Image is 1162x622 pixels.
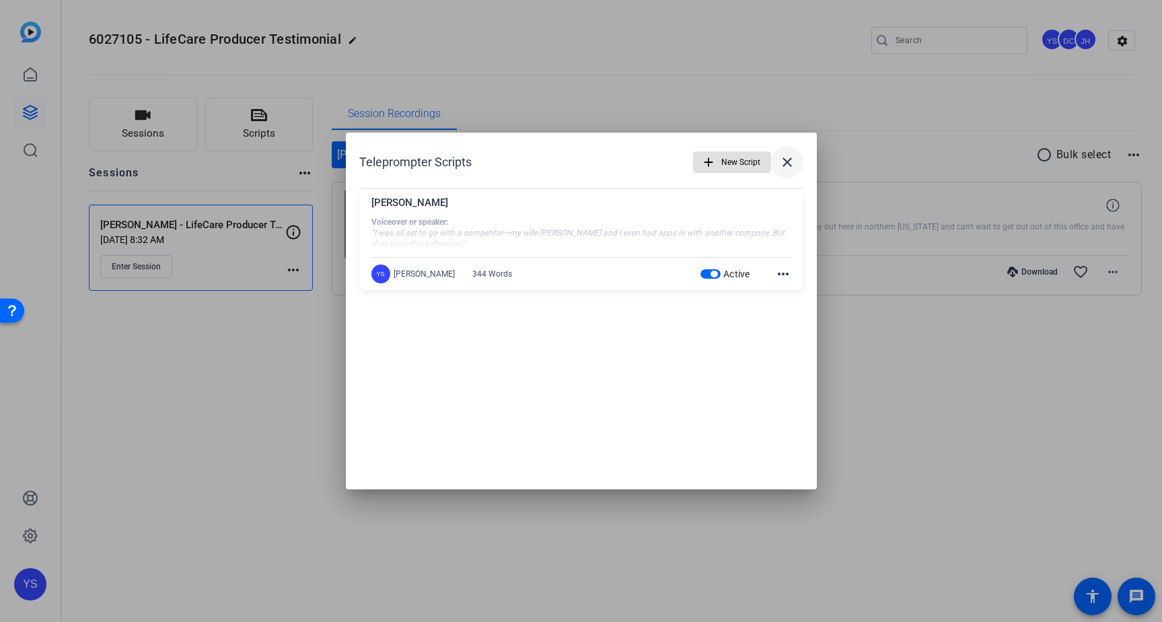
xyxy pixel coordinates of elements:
[394,269,455,279] div: [PERSON_NAME]
[359,154,472,170] h1: Teleprompter Scripts
[721,149,760,175] span: New Script
[775,266,791,282] mat-icon: more_horiz
[371,265,390,283] div: YS
[472,269,512,279] div: 344 Words
[371,195,791,217] div: [PERSON_NAME]
[779,154,795,170] mat-icon: close
[693,151,771,173] button: New Script
[723,269,750,279] span: Active
[701,155,716,170] mat-icon: add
